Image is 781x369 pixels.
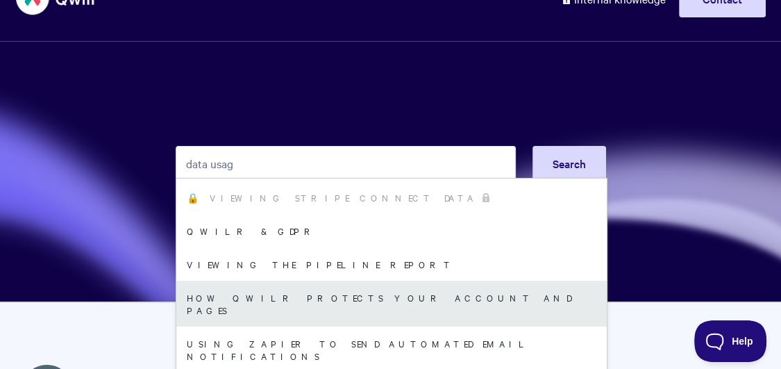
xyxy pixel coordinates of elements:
a: How Qwilr Protects Your Account and Pages [176,281,607,327]
button: Search [532,146,606,181]
span: Search [553,156,586,171]
input: Search the knowledge base [176,146,516,181]
a: 🔒 Viewing Stripe Connect Data [176,181,607,214]
a: Viewing the Pipeline Report [176,247,607,281]
a: Qwilr & GDPR [176,214,607,247]
iframe: Toggle Customer Support [694,320,767,362]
